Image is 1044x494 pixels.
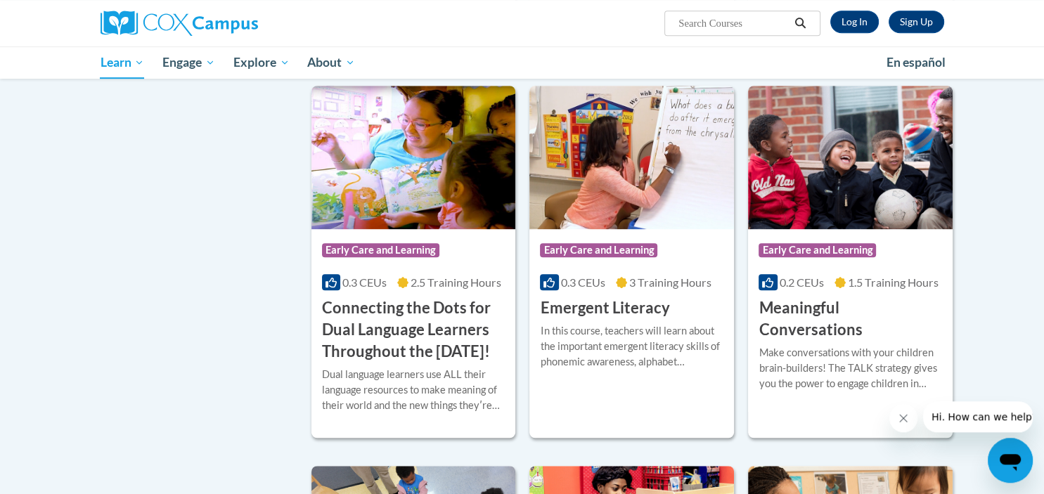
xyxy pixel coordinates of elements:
[91,46,154,79] a: Learn
[748,86,953,229] img: Course Logo
[322,367,505,413] div: Dual language learners use ALL their language resources to make meaning of their world and the ne...
[677,15,790,32] input: Search Courses
[224,46,299,79] a: Explore
[759,243,876,257] span: Early Care and Learning
[877,48,955,77] a: En español
[790,15,811,32] button: Search
[629,275,711,289] span: 3 Training Hours
[100,54,144,71] span: Learn
[311,86,516,229] img: Course Logo
[298,46,364,79] a: About
[233,54,290,71] span: Explore
[540,243,657,257] span: Early Care and Learning
[887,55,946,70] span: En español
[889,11,944,33] a: Register
[780,275,824,289] span: 0.2 CEUs
[311,86,516,438] a: Course LogoEarly Care and Learning0.3 CEUs2.5 Training Hours Connecting the Dots for Dual Languag...
[848,275,939,289] span: 1.5 Training Hours
[342,275,387,289] span: 0.3 CEUs
[759,297,942,341] h3: Meaningful Conversations
[101,11,258,36] img: Cox Campus
[988,438,1033,483] iframe: Button to launch messaging window
[561,275,605,289] span: 0.3 CEUs
[529,86,734,438] a: Course LogoEarly Care and Learning0.3 CEUs3 Training Hours Emergent LiteracyIn this course, teach...
[322,243,439,257] span: Early Care and Learning
[529,86,734,229] img: Course Logo
[923,401,1033,432] iframe: Message from company
[101,11,368,36] a: Cox Campus
[411,275,501,289] span: 2.5 Training Hours
[307,54,355,71] span: About
[759,345,942,391] div: Make conversations with your children brain-builders! The TALK strategy gives you the power to en...
[889,404,917,432] iframe: Close message
[153,46,224,79] a: Engage
[540,323,723,370] div: In this course, teachers will learn about the important emergent literacy skills of phonemic awar...
[322,297,505,362] h3: Connecting the Dots for Dual Language Learners Throughout the [DATE]!
[748,86,953,438] a: Course LogoEarly Care and Learning0.2 CEUs1.5 Training Hours Meaningful ConversationsMake convers...
[540,297,669,319] h3: Emergent Literacy
[8,10,114,21] span: Hi. How can we help?
[162,54,215,71] span: Engage
[830,11,879,33] a: Log In
[79,46,965,79] div: Main menu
